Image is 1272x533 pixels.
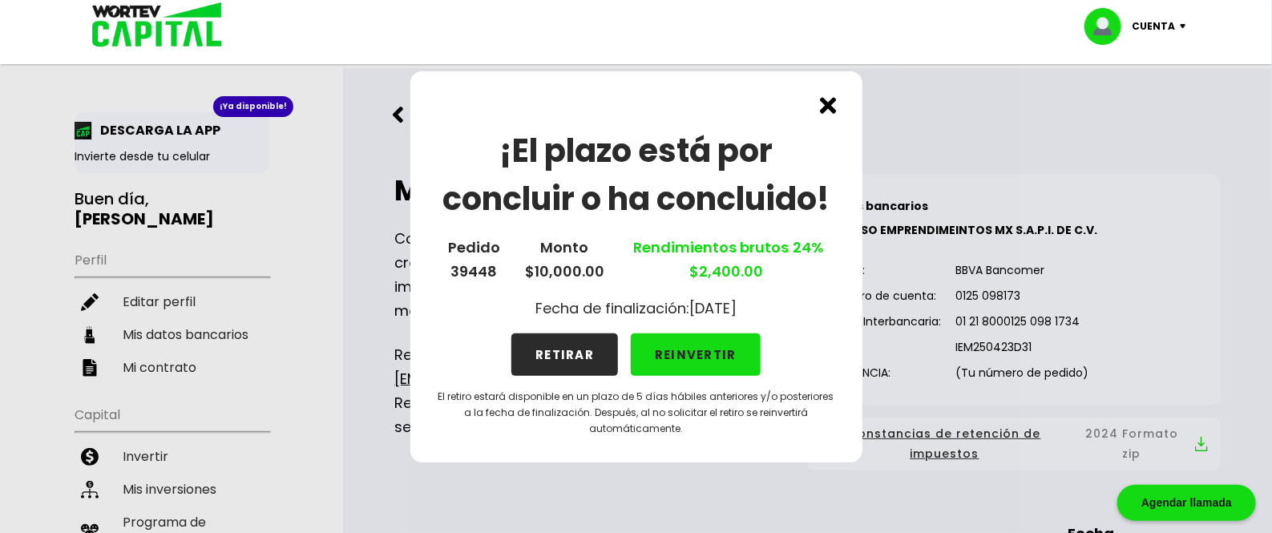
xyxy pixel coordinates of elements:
span: 24% [789,237,824,257]
p: El retiro estará disponible en un plazo de 5 días hábiles anteriores y/o posteriores a la fecha d... [436,389,837,437]
h1: ¡El plazo está por concluir o ha concluido! [436,127,837,223]
p: Monto $10,000.00 [525,236,604,284]
p: Pedido 39448 [448,236,500,284]
button: RETIRAR [511,333,618,376]
img: profile-image [1084,8,1133,45]
button: REINVERTIR [631,333,761,376]
p: Fecha de finalización: [DATE] [535,297,737,321]
img: cross.ed5528e3.svg [820,97,837,114]
a: Rendimientos brutos $2,400.00 [629,237,824,281]
p: Cuenta [1133,14,1176,38]
div: Agendar llamada [1117,485,1256,521]
img: icon-down [1176,24,1197,29]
